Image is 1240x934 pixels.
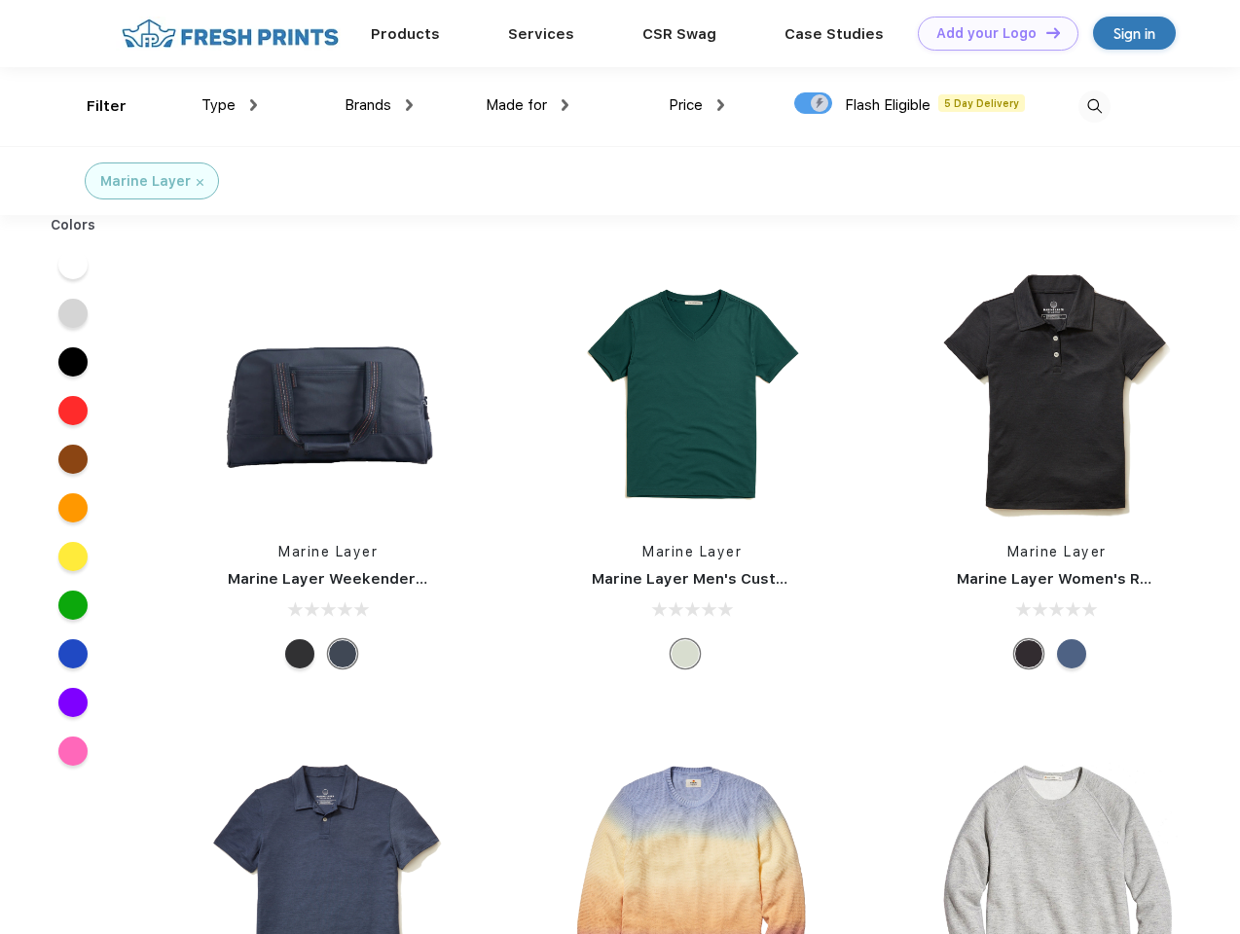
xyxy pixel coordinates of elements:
[563,264,821,522] img: func=resize&h=266
[36,215,111,235] div: Colors
[642,544,742,559] a: Marine Layer
[1113,22,1155,45] div: Sign in
[642,25,716,43] a: CSR Swag
[669,96,703,114] span: Price
[938,94,1025,112] span: 5 Day Delivery
[371,25,440,43] a: Products
[116,17,345,51] img: fo%20logo%202.webp
[250,99,257,111] img: dropdown.png
[345,96,391,114] span: Brands
[197,179,203,186] img: filter_cancel.svg
[1046,27,1060,38] img: DT
[228,570,448,588] a: Marine Layer Weekender Bag
[508,25,574,43] a: Services
[1093,17,1176,50] a: Sign in
[592,570,977,588] a: Marine Layer Men's Custom Dyed Signature V-Neck
[717,99,724,111] img: dropdown.png
[1014,639,1043,668] div: Black
[486,96,547,114] span: Made for
[936,25,1037,42] div: Add your Logo
[278,544,378,559] a: Marine Layer
[562,99,568,111] img: dropdown.png
[100,171,191,192] div: Marine Layer
[406,99,413,111] img: dropdown.png
[845,96,930,114] span: Flash Eligible
[1007,544,1107,559] a: Marine Layer
[1078,90,1111,123] img: desktop_search.svg
[328,639,357,668] div: Navy
[87,95,127,118] div: Filter
[285,639,314,668] div: Phantom
[199,264,457,522] img: func=resize&h=266
[671,639,700,668] div: Any Color
[1057,639,1086,668] div: Navy
[928,264,1186,522] img: func=resize&h=266
[201,96,236,114] span: Type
